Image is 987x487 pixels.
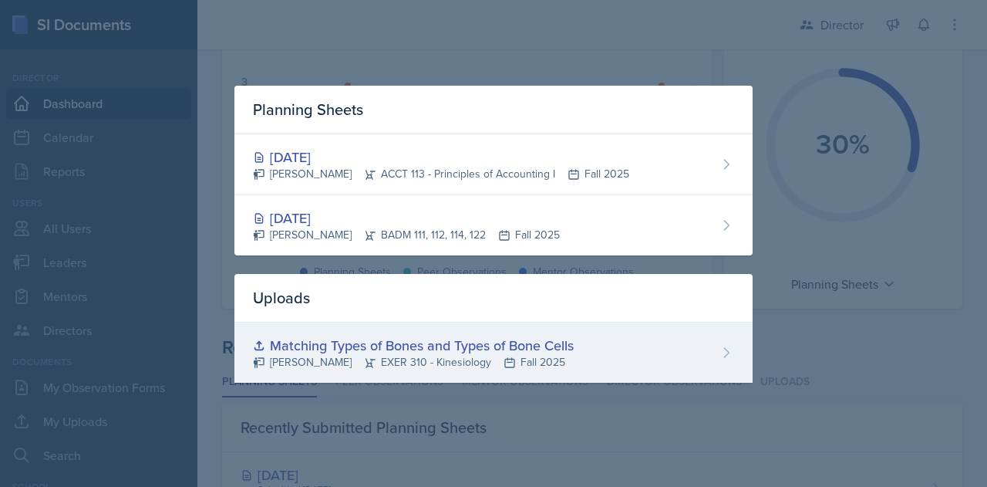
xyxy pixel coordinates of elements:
[234,195,753,255] a: [DATE] [PERSON_NAME]BADM 111, 112, 114, 122Fall 2025
[234,134,753,195] a: [DATE] [PERSON_NAME]ACCT 113 - Principles of Accounting IFall 2025
[253,208,560,228] div: [DATE]
[253,227,560,243] div: [PERSON_NAME] BADM 111, 112, 114, 122 Fall 2025
[253,147,629,167] div: [DATE]
[234,274,753,323] div: Uploads
[253,354,574,370] div: [PERSON_NAME] EXER 310 - Kinesiology Fall 2025
[253,335,574,356] div: Matching Types of Bones and Types of Bone Cells
[234,86,753,134] div: Planning Sheets
[234,323,753,383] a: Matching Types of Bones and Types of Bone Cells [PERSON_NAME]EXER 310 - KinesiologyFall 2025
[253,166,629,182] div: [PERSON_NAME] ACCT 113 - Principles of Accounting I Fall 2025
